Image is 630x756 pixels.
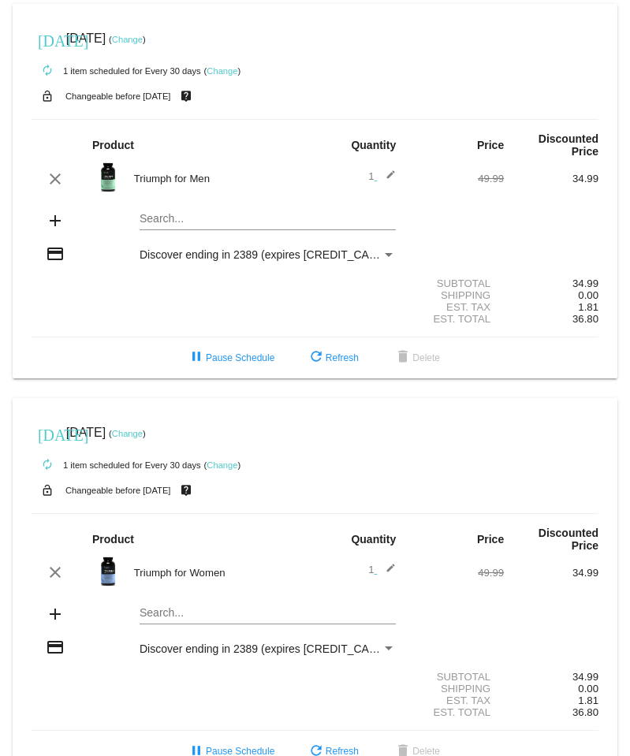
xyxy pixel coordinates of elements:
span: Discover ending in 2389 (expires [CREDIT_CARD_DATA]) [140,642,426,655]
div: Triumph for Women [126,567,315,579]
div: 49.99 [409,173,504,184]
span: 36.80 [572,706,598,718]
mat-icon: live_help [177,480,196,501]
mat-icon: edit [377,169,396,188]
strong: Product [92,139,134,151]
span: 0.00 [578,289,598,301]
mat-icon: edit [377,563,396,582]
mat-icon: credit_card [46,244,65,263]
strong: Quantity [351,139,396,151]
div: 34.99 [504,567,598,579]
small: ( ) [109,35,146,44]
span: 1.81 [578,695,598,706]
a: Change [207,66,237,76]
small: ( ) [204,66,241,76]
div: 49.99 [409,567,504,579]
mat-select: Payment Method [140,642,396,655]
img: updated-4.8-triumph-female.png [92,556,124,587]
mat-icon: add [46,211,65,230]
div: Est. Tax [409,695,504,706]
span: 1.81 [578,301,598,313]
mat-icon: refresh [307,348,326,367]
small: Changeable before [DATE] [65,486,171,495]
button: Delete [381,344,453,372]
span: 1 [368,170,396,182]
div: Est. Total [409,706,504,718]
button: Pause Schedule [174,344,287,372]
div: Subtotal [409,671,504,683]
mat-icon: [DATE] [38,424,57,443]
mat-icon: add [46,605,65,624]
span: 0.00 [578,683,598,695]
small: Changeable before [DATE] [65,91,171,101]
strong: Price [477,533,504,546]
a: Change [207,460,237,470]
span: Delete [393,352,440,363]
div: 34.99 [504,671,598,683]
div: Shipping [409,683,504,695]
strong: Discounted Price [539,527,598,552]
small: 1 item scheduled for Every 30 days [32,66,201,76]
mat-icon: pause [187,348,206,367]
span: Pause Schedule [187,352,274,363]
mat-icon: [DATE] [38,30,57,49]
mat-icon: live_help [177,86,196,106]
strong: Product [92,533,134,546]
div: Est. Tax [409,301,504,313]
small: ( ) [109,429,146,438]
span: 1 [368,564,396,575]
mat-icon: clear [46,169,65,188]
mat-icon: credit_card [46,638,65,657]
span: 36.80 [572,313,598,325]
mat-icon: lock_open [38,480,57,501]
div: Shipping [409,289,504,301]
input: Search... [140,213,396,225]
span: Discover ending in 2389 (expires [CREDIT_CARD_DATA]) [140,248,426,261]
small: 1 item scheduled for Every 30 days [32,460,201,470]
a: Change [112,35,143,44]
strong: Discounted Price [539,132,598,158]
div: Triumph for Men [126,173,315,184]
span: Refresh [307,352,359,363]
mat-icon: lock_open [38,86,57,106]
a: Change [112,429,143,438]
button: Refresh [294,344,371,372]
mat-icon: autorenew [38,456,57,475]
small: ( ) [204,460,241,470]
div: 34.99 [504,173,598,184]
mat-icon: clear [46,563,65,582]
div: Est. Total [409,313,504,325]
img: Image-1-Triumph_carousel-front-transp.png [92,162,124,193]
mat-icon: autorenew [38,61,57,80]
strong: Quantity [351,533,396,546]
div: Subtotal [409,277,504,289]
input: Search... [140,607,396,620]
strong: Price [477,139,504,151]
mat-select: Payment Method [140,248,396,261]
mat-icon: delete [393,348,412,367]
div: 34.99 [504,277,598,289]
